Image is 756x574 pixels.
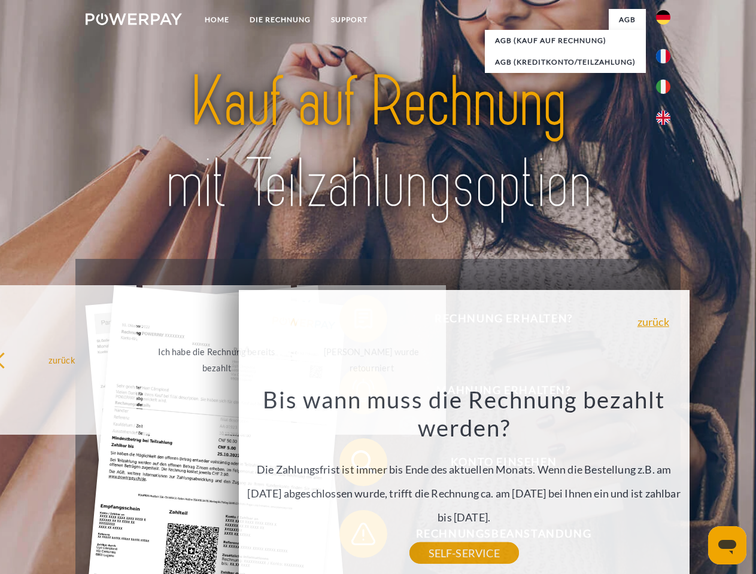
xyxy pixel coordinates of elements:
img: en [656,111,670,125]
a: Home [195,9,239,30]
a: SELF-SERVICE [409,542,519,564]
iframe: Schaltfläche zum Öffnen des Messaging-Fensters [708,526,746,564]
a: zurück [637,316,669,327]
a: SUPPORT [321,9,378,30]
img: it [656,80,670,94]
a: DIE RECHNUNG [239,9,321,30]
div: Die Zahlungsfrist ist immer bis Ende des aktuellen Monats. Wenn die Bestellung z.B. am [DATE] abg... [245,385,682,553]
img: de [656,10,670,25]
a: agb [609,9,646,30]
a: AGB (Kreditkonto/Teilzahlung) [485,51,646,73]
a: AGB (Kauf auf Rechnung) [485,30,646,51]
div: Ich habe die Rechnung bereits bezahlt [150,344,284,376]
img: logo-powerpay-white.svg [86,13,182,25]
h3: Bis wann muss die Rechnung bezahlt werden? [245,385,682,442]
img: fr [656,49,670,63]
img: title-powerpay_de.svg [114,57,642,229]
